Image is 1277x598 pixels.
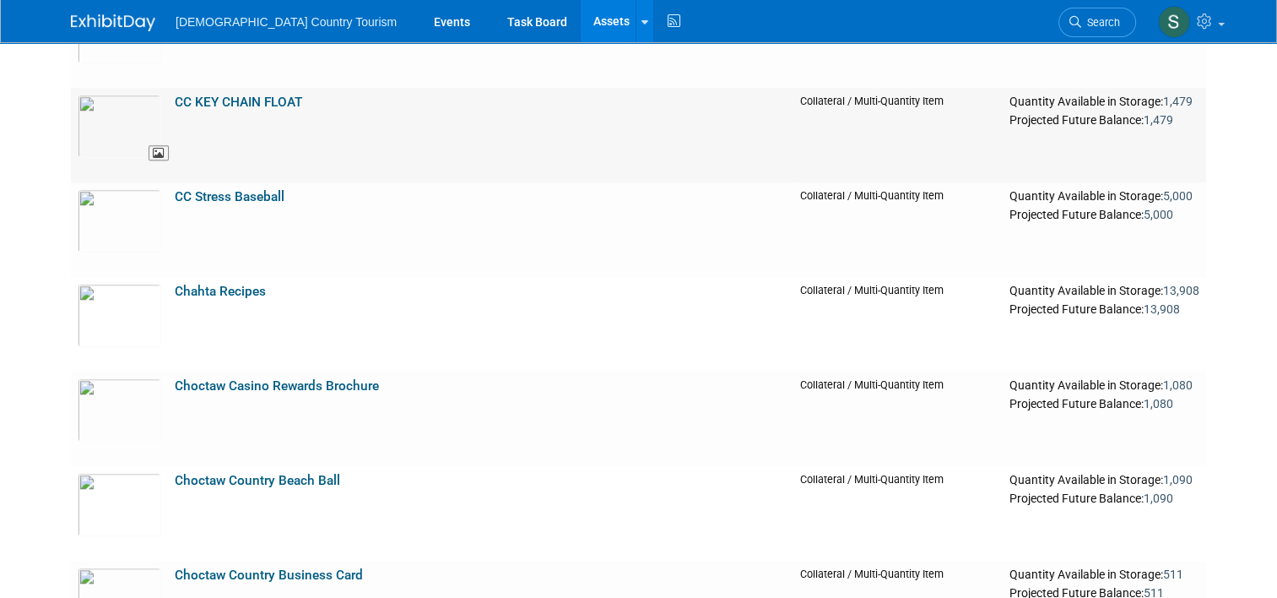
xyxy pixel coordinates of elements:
[1144,397,1173,410] span: 1,080
[1009,95,1199,110] div: Quantity Available in Storage:
[1009,204,1199,223] div: Projected Future Balance:
[1009,488,1199,507] div: Projected Future Balance:
[1158,6,1190,38] img: Steve Vannier
[1144,208,1173,221] span: 5,000
[1081,16,1120,29] span: Search
[793,88,1003,182] td: Collateral / Multi-Quantity Item
[1009,394,1199,412] div: Projected Future Balance:
[1144,113,1173,127] span: 1,479
[175,378,379,394] a: Choctaw Casino Rewards Brochure
[1009,473,1199,488] div: Quantity Available in Storage:
[175,284,266,299] a: Chahta Recipes
[793,277,1003,372] td: Collateral / Multi-Quantity Item
[1163,473,1193,487] span: 1,090
[1163,378,1193,392] span: 1,080
[1058,8,1136,37] a: Search
[1009,378,1199,394] div: Quantity Available in Storage:
[1163,189,1193,203] span: 5,000
[1009,284,1199,299] div: Quantity Available in Storage:
[1009,299,1199,318] div: Projected Future Balance:
[1009,110,1199,128] div: Projected Future Balance:
[793,182,1003,277] td: Collateral / Multi-Quantity Item
[1009,189,1199,204] div: Quantity Available in Storage:
[176,15,397,29] span: [DEMOGRAPHIC_DATA] Country Tourism
[793,466,1003,561] td: Collateral / Multi-Quantity Item
[1009,568,1199,583] div: Quantity Available in Storage:
[793,372,1003,466] td: Collateral / Multi-Quantity Item
[1144,492,1173,505] span: 1,090
[175,95,302,110] a: CC KEY CHAIN FLOAT
[175,568,363,583] a: Choctaw Country Business Card
[1144,302,1180,316] span: 13,908
[149,145,169,161] span: View Asset Image
[1163,95,1193,108] span: 1,479
[1163,568,1183,581] span: 511
[1163,284,1199,297] span: 13,908
[175,473,340,488] a: Choctaw Country Beach Ball
[71,14,155,31] img: ExhibitDay
[175,189,284,204] a: CC Stress Baseball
